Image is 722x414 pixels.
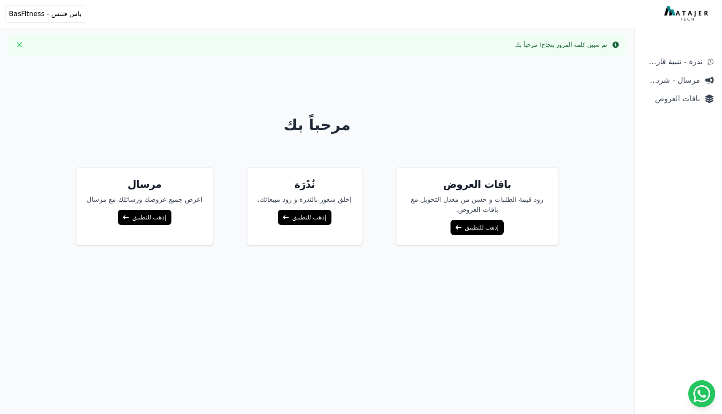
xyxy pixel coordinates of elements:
span: باقات العروض [643,93,700,105]
a: إذهب للتطبيق [278,210,331,225]
button: باس فتنس - BasFitness [5,5,85,23]
h5: باقات العروض [407,178,548,191]
a: إذهب للتطبيق [118,210,171,225]
span: ندرة - تنبية قارب علي النفاذ [643,56,703,68]
h5: مرسال [87,178,203,191]
span: مرسال - شريط دعاية [643,74,700,86]
p: زود قيمة الطلبات و حسن من معدل التحويل مغ باقات العروض. [407,195,548,215]
h5: نُدْرَة [258,178,352,191]
p: إخلق شعور بالندرة و زود مبيعاتك. [258,195,352,205]
a: إذهب للتطبيق [451,220,504,235]
button: Close [13,38,26,51]
p: اعرض جميع عروضك ورسائلك مع مرسال [87,195,203,205]
span: باس فتنس - BasFitness [9,9,81,19]
img: MatajerTech Logo [664,6,710,22]
div: تم تعيين كلمة المرور بنجاح! مرحباً بك [515,41,607,49]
